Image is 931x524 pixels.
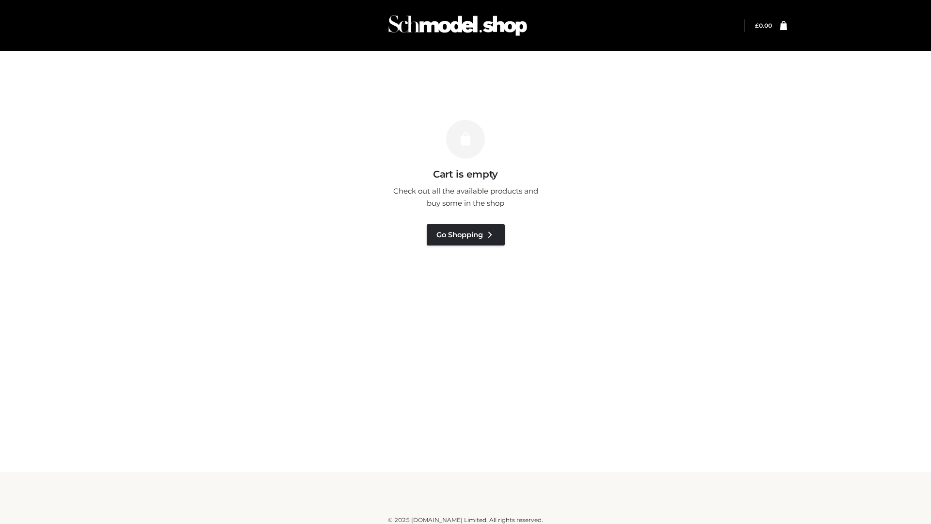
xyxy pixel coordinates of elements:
[388,185,543,210] p: Check out all the available products and buy some in the shop
[755,22,772,29] bdi: 0.00
[166,168,765,180] h3: Cart is empty
[385,6,530,45] img: Schmodel Admin 964
[427,224,505,246] a: Go Shopping
[755,22,772,29] a: £0.00
[755,22,759,29] span: £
